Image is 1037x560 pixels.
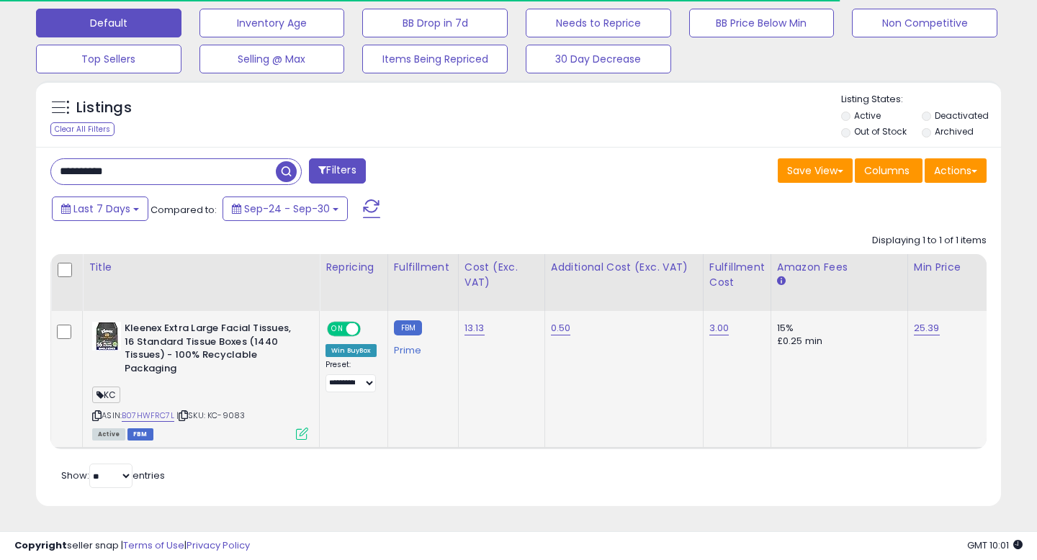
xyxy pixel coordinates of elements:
div: Title [89,260,313,275]
span: 2025-10-8 10:01 GMT [967,538,1023,552]
button: Default [36,9,181,37]
button: Last 7 Days [52,197,148,221]
div: ASIN: [92,322,308,438]
img: 41mxO880B9L._SL40_.jpg [92,322,121,351]
div: Min Price [914,260,988,275]
div: Fulfillment [394,260,452,275]
span: All listings currently available for purchase on Amazon [92,428,125,441]
button: BB Drop in 7d [362,9,508,37]
button: Inventory Age [199,9,345,37]
div: Prime [394,339,447,356]
button: Save View [778,158,853,183]
div: Clear All Filters [50,122,115,136]
a: 3.00 [709,321,730,335]
div: Fulfillment Cost [709,260,765,290]
button: Selling @ Max [199,45,345,73]
div: seller snap | | [14,539,250,553]
span: Last 7 Days [73,202,130,216]
div: Displaying 1 to 1 of 1 items [872,234,987,248]
a: Privacy Policy [187,538,250,552]
a: 13.13 [464,321,485,335]
a: B07HWFRC7L [122,410,174,422]
div: Win BuyBox [326,344,377,357]
button: 30 Day Decrease [526,45,671,73]
button: Actions [925,158,987,183]
label: Out of Stock [854,125,907,137]
span: FBM [127,428,153,441]
span: Columns [864,163,910,178]
div: Repricing [326,260,382,275]
label: Active [854,109,881,122]
div: Amazon Fees [777,260,902,275]
button: Filters [309,158,365,184]
div: Additional Cost (Exc. VAT) [551,260,697,275]
p: Listing States: [841,93,1002,107]
button: Top Sellers [36,45,181,73]
button: Sep-24 - Sep-30 [223,197,348,221]
small: Amazon Fees. [777,275,786,288]
label: Deactivated [935,109,989,122]
button: Non Competitive [852,9,997,37]
div: £0.25 min [777,335,897,348]
div: Cost (Exc. VAT) [464,260,539,290]
b: Kleenex Extra Large Facial Tissues, 16 Standard Tissue Boxes (1440 Tissues) - 100% Recyclable Pac... [125,322,300,379]
span: ON [328,323,346,335]
div: Preset: [326,360,377,392]
button: Columns [855,158,922,183]
span: Show: entries [61,469,165,482]
a: 0.50 [551,321,571,335]
span: Compared to: [151,203,217,217]
strong: Copyright [14,538,67,552]
span: | SKU: KC-9083 [176,410,245,421]
div: 15% [777,322,897,335]
a: 25.39 [914,321,940,335]
span: KC [92,387,120,403]
small: FBM [394,320,422,335]
span: OFF [359,323,382,335]
label: Archived [935,125,974,137]
h5: Listings [76,98,132,118]
a: Terms of Use [123,538,184,552]
span: Sep-24 - Sep-30 [244,202,330,216]
button: Needs to Reprice [526,9,671,37]
button: Items Being Repriced [362,45,508,73]
button: BB Price Below Min [689,9,835,37]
